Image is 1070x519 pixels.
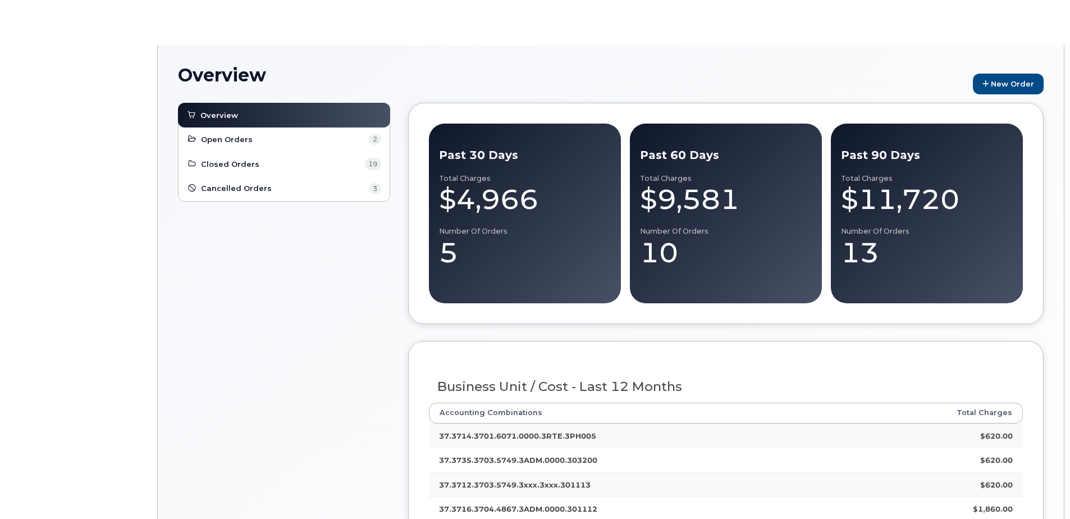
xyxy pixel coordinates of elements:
th: Accounting Combinations [429,403,845,423]
div: Total Charges [640,174,812,183]
div: Number of Orders [841,227,1013,236]
div: $11,720 [841,183,1013,216]
span: 19 [364,158,381,170]
span: Closed Orders [201,159,259,170]
th: Total Charges [845,403,1023,423]
div: Past 30 Days [439,147,611,163]
div: Number of Orders [439,227,611,236]
a: New Order [973,74,1044,94]
span: Open Orders [201,134,253,145]
span: Overview [200,110,238,121]
strong: $620.00 [980,480,1013,489]
div: Total Charges [439,174,611,183]
span: 3 [369,183,381,194]
span: 2 [369,134,381,145]
div: 10 [640,236,812,270]
div: Past 60 Days [640,147,812,163]
a: Cancelled Orders 3 [187,182,381,195]
div: 5 [439,236,611,270]
a: Closed Orders 19 [187,157,381,171]
h3: Business Unit / Cost - Last 12 Months [437,380,1015,394]
h1: Overview [178,65,967,85]
strong: 37.3735.3703.5749.3ADM.0000.303200 [439,456,597,465]
div: $4,966 [439,183,611,216]
strong: 37.3716.3704.4867.3ADM.0000.301112 [439,504,597,513]
div: $9,581 [640,183,812,216]
div: 13 [841,236,1013,270]
strong: 37.3714.3701.6071.0000.3RTE.3PH005 [439,431,596,440]
strong: $620.00 [980,431,1013,440]
strong: 37.3712.3703.5749.3xxx.3xxx.301113 [439,480,591,489]
div: Number of Orders [640,227,812,236]
strong: $1,860.00 [973,504,1013,513]
strong: $620.00 [980,456,1013,465]
a: Open Orders 2 [187,133,381,146]
span: Cancelled Orders [201,183,272,194]
a: Overview [186,108,382,122]
div: Past 90 Days [841,147,1013,163]
div: Total Charges [841,174,1013,183]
